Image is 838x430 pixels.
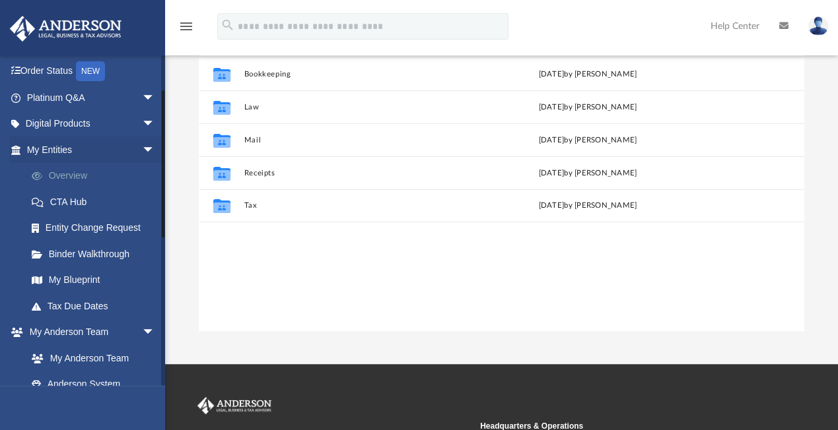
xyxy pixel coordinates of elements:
[18,345,162,371] a: My Anderson Team
[18,215,175,241] a: Entity Change Request
[142,111,168,138] span: arrow_drop_down
[475,168,700,179] div: [DATE] by [PERSON_NAME]
[9,137,175,163] a: My Entitiesarrow_drop_down
[244,103,469,111] button: Law
[18,371,168,398] a: Anderson System
[76,61,105,81] div: NEW
[178,25,194,34] a: menu
[18,163,175,189] a: Overview
[6,16,125,42] img: Anderson Advisors Platinum Portal
[475,102,700,113] div: [DATE] by [PERSON_NAME]
[9,58,175,85] a: Order StatusNEW
[475,135,700,146] div: [DATE] by [PERSON_NAME]
[195,397,274,414] img: Anderson Advisors Platinum Portal
[475,69,700,80] div: [DATE] by [PERSON_NAME]
[142,319,168,346] span: arrow_drop_down
[9,111,175,137] a: Digital Productsarrow_drop_down
[178,18,194,34] i: menu
[244,169,469,177] button: Receipts
[244,202,469,210] button: Tax
[244,70,469,78] button: Bookkeeping
[9,84,175,111] a: Platinum Q&Aarrow_drop_down
[142,84,168,111] span: arrow_drop_down
[221,18,235,32] i: search
[18,293,175,319] a: Tax Due Dates
[18,241,175,267] a: Binder Walkthrough
[142,137,168,164] span: arrow_drop_down
[475,200,700,212] div: [DATE] by [PERSON_NAME]
[9,319,168,346] a: My Anderson Teamarrow_drop_down
[18,189,175,215] a: CTA Hub
[18,267,168,293] a: My Blueprint
[808,16,828,36] img: User Pic
[199,57,804,330] div: grid
[244,136,469,144] button: Mail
